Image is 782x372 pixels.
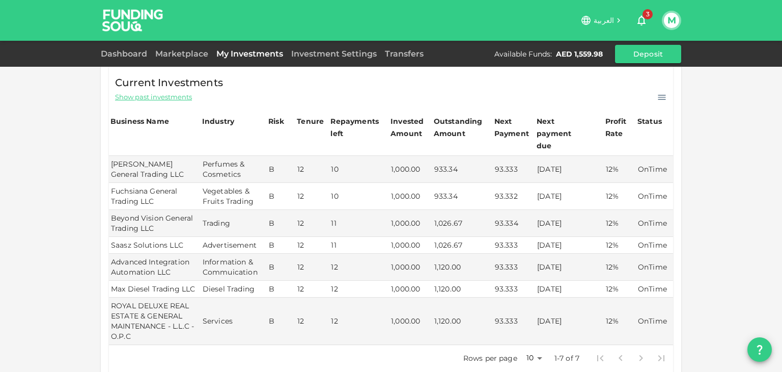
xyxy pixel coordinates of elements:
[636,237,673,254] td: OnTime
[493,237,535,254] td: 93.333
[432,156,493,183] td: 933.34
[389,281,432,298] td: 1,000.00
[329,237,389,254] td: 11
[390,115,431,140] div: Invested Amount
[432,183,493,210] td: 933.34
[329,210,389,237] td: 11
[432,254,493,281] td: 1,120.00
[594,16,614,25] span: العربية
[535,183,604,210] td: [DATE]
[493,183,535,210] td: 93.332
[605,115,634,140] div: Profit Rate
[389,254,432,281] td: 1,000.00
[636,254,673,281] td: OnTime
[604,298,636,345] td: 12%
[267,298,295,345] td: B
[636,281,673,298] td: OnTime
[636,298,673,345] td: OnTime
[268,115,289,127] div: Risk
[201,237,267,254] td: Advertisement
[329,156,389,183] td: 10
[643,9,653,19] span: 3
[267,254,295,281] td: B
[615,45,681,63] button: Deposit
[109,156,201,183] td: [PERSON_NAME] General Trading LLC
[109,210,201,237] td: Beyond Vision General Trading LLC
[604,254,636,281] td: 12%
[295,210,329,237] td: 12
[267,156,295,183] td: B
[297,115,324,127] div: Tenure
[329,254,389,281] td: 12
[109,254,201,281] td: Advanced Integration Automation LLC
[432,281,493,298] td: 1,120.00
[637,115,663,127] div: Status
[201,156,267,183] td: Perfumes & Cosmetics
[109,281,201,298] td: Max Diesel Trading LLC
[434,115,485,140] div: Outstanding Amount
[535,254,604,281] td: [DATE]
[109,237,201,254] td: Saasz Solutions LLC
[604,210,636,237] td: 12%
[521,351,546,365] div: 10
[604,237,636,254] td: 12%
[202,115,234,127] div: Industry
[493,210,535,237] td: 93.334
[109,183,201,210] td: Fuchsiana General Trading LLC
[463,353,517,363] p: Rows per page
[330,115,381,140] div: Repayments left
[493,156,535,183] td: 93.333
[295,254,329,281] td: 12
[747,337,772,362] button: question
[267,281,295,298] td: B
[295,237,329,254] td: 12
[389,237,432,254] td: 1,000.00
[329,298,389,345] td: 12
[636,210,673,237] td: OnTime
[535,210,604,237] td: [DATE]
[151,49,212,59] a: Marketplace
[201,298,267,345] td: Services
[535,156,604,183] td: [DATE]
[101,49,151,59] a: Dashboard
[389,156,432,183] td: 1,000.00
[432,298,493,345] td: 1,120.00
[115,74,223,91] span: Current Investments
[329,183,389,210] td: 10
[493,281,535,298] td: 93.333
[267,237,295,254] td: B
[432,210,493,237] td: 1,026.67
[664,13,679,28] button: M
[389,183,432,210] td: 1,000.00
[201,254,267,281] td: Information & Commuication
[636,183,673,210] td: OnTime
[110,115,169,127] div: Business Name
[295,156,329,183] td: 12
[432,237,493,254] td: 1,026.67
[604,183,636,210] td: 12%
[494,115,534,140] div: Next Payment
[109,298,201,345] td: ROYAL DELUXE REAL ESTATE & GENERAL MAINTENANCE - L.L.C - O.P.C
[535,281,604,298] td: [DATE]
[212,49,287,59] a: My Investments
[556,49,603,59] div: AED 1,559.98
[389,298,432,345] td: 1,000.00
[554,353,579,363] p: 1-7 of 7
[267,210,295,237] td: B
[535,237,604,254] td: [DATE]
[604,281,636,298] td: 12%
[537,115,588,152] div: Next payment due
[493,254,535,281] td: 93.333
[636,156,673,183] td: OnTime
[201,183,267,210] td: Vegetables & Fruits Trading
[295,183,329,210] td: 12
[115,92,192,102] span: Show past investments
[631,10,652,31] button: 3
[201,281,267,298] td: Diesel Trading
